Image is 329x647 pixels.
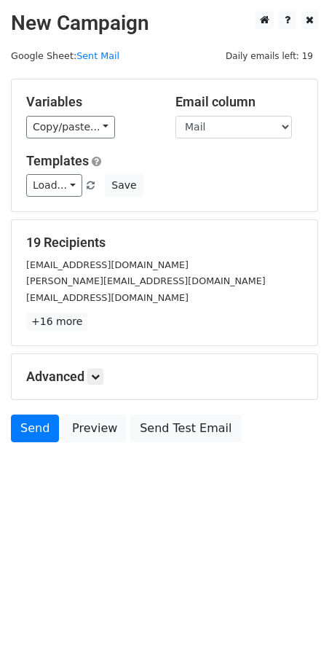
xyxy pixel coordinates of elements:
[175,94,303,110] h5: Email column
[221,48,318,64] span: Daily emails left: 19
[256,577,329,647] div: 聊天小工具
[63,415,127,442] a: Preview
[26,174,82,197] a: Load...
[130,415,241,442] a: Send Test Email
[26,292,189,303] small: [EMAIL_ADDRESS][DOMAIN_NAME]
[105,174,143,197] button: Save
[26,153,89,168] a: Templates
[26,94,154,110] h5: Variables
[76,50,119,61] a: Sent Mail
[11,415,59,442] a: Send
[26,235,303,251] h5: 19 Recipients
[256,577,329,647] iframe: Chat Widget
[26,275,266,286] small: [PERSON_NAME][EMAIL_ADDRESS][DOMAIN_NAME]
[26,116,115,138] a: Copy/paste...
[26,369,303,385] h5: Advanced
[26,313,87,331] a: +16 more
[221,50,318,61] a: Daily emails left: 19
[11,50,119,61] small: Google Sheet:
[11,11,318,36] h2: New Campaign
[26,259,189,270] small: [EMAIL_ADDRESS][DOMAIN_NAME]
